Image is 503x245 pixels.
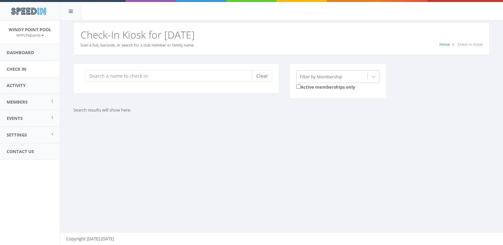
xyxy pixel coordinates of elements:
span: Contact Us [7,148,34,154]
span: Events [7,115,23,121]
small: WPPLifeguards [16,33,44,38]
input: Active memberships only [296,84,301,89]
span: Windy Point Pool [9,27,51,33]
span: Settings [7,132,27,138]
button: Clear [252,70,272,82]
span: Check-In Kiosk [457,42,483,47]
label: Active memberships only [296,83,355,90]
div: Filter by Membership [300,73,342,80]
input: Search a name to check in [85,70,257,82]
small: Scan a fob, barcode, or search for a club member or family name. [80,42,194,47]
img: speedin_logo.png [8,5,49,17]
span: Members [7,99,28,105]
h2: Check-In Kiosk for [DATE] [80,29,483,40]
a: Home [440,42,450,47]
p: Search results will show here. [73,107,383,113]
a: WPPLifeguards [16,32,44,38]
